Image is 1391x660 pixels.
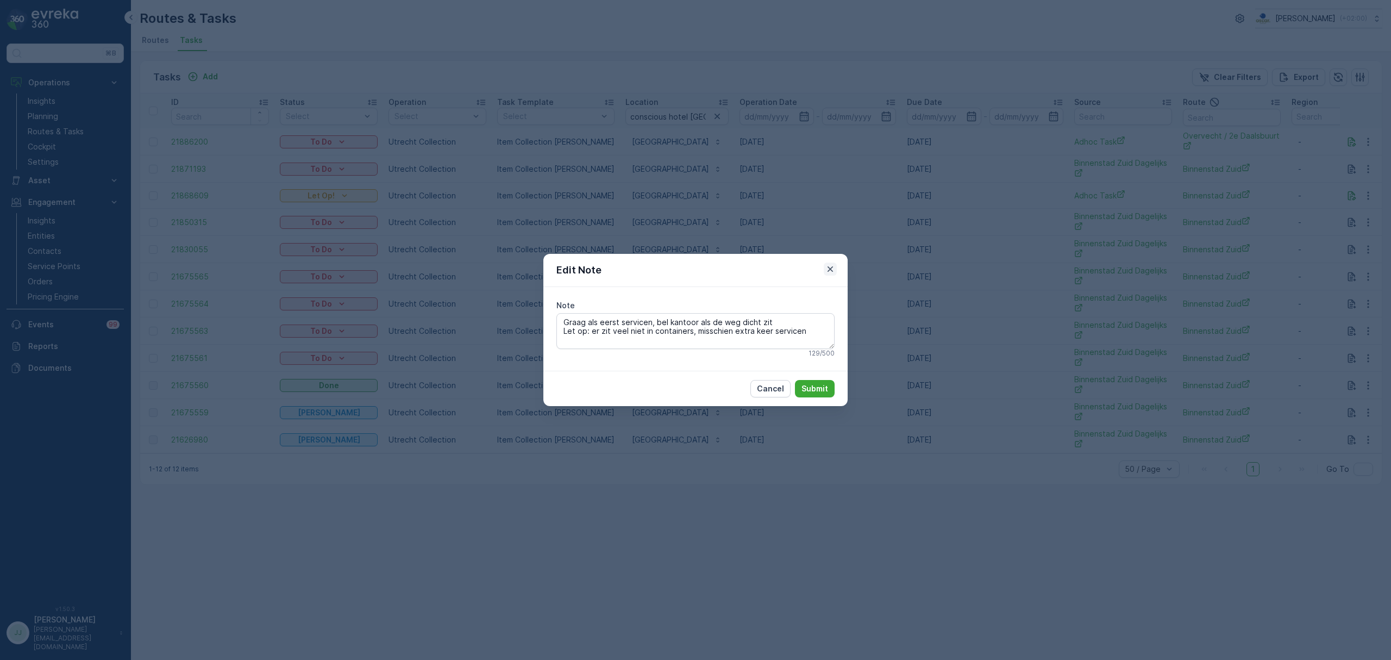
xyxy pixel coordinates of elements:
[795,380,835,397] button: Submit
[809,349,835,358] p: 129 / 500
[556,313,835,349] textarea: Graag als eerst servicen, bel kantoor als de weg dicht zit Let op: er zit veel niet in containers...
[801,383,828,394] p: Submit
[757,383,784,394] p: Cancel
[556,301,575,310] label: Note
[750,380,791,397] button: Cancel
[556,263,601,278] p: Edit Note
